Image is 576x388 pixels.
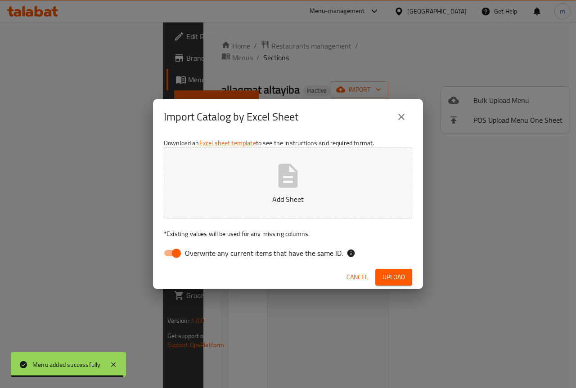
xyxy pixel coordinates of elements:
[164,229,412,238] p: Existing values will be used for any missing columns.
[346,272,368,283] span: Cancel
[375,269,412,285] button: Upload
[199,137,256,149] a: Excel sheet template
[382,272,405,283] span: Upload
[164,147,412,219] button: Add Sheet
[32,360,101,370] div: Menu added successfully
[185,248,343,259] span: Overwrite any current items that have the same ID.
[153,135,423,265] div: Download an to see the instructions and required format.
[178,194,398,205] p: Add Sheet
[391,106,412,128] button: close
[164,110,298,124] h2: Import Catalog by Excel Sheet
[346,249,355,258] svg: If the overwrite option isn't selected, then the items that match an existing ID will be ignored ...
[343,269,372,285] button: Cancel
